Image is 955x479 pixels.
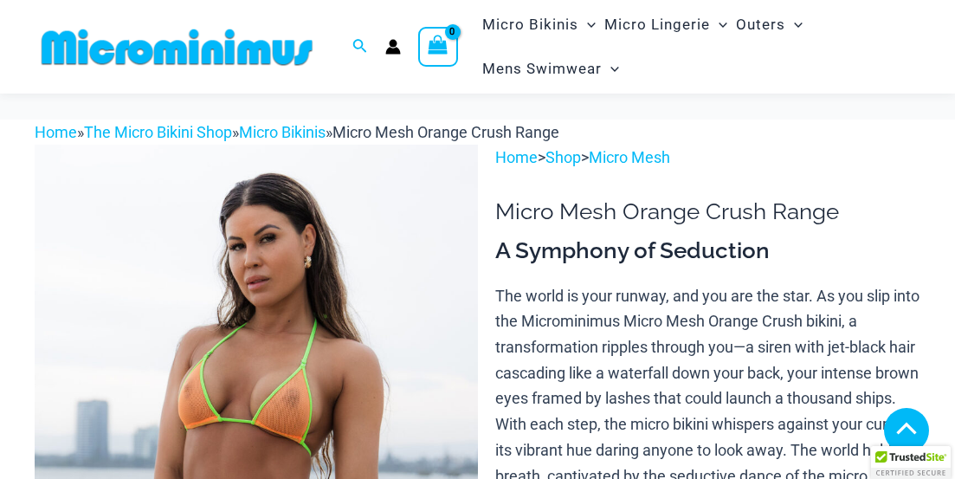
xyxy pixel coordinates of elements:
span: Menu Toggle [710,3,727,47]
a: Mens SwimwearMenu ToggleMenu Toggle [478,47,623,91]
img: MM SHOP LOGO FLAT [35,28,319,67]
a: Shop [545,148,581,166]
span: Menu Toggle [785,3,803,47]
span: Mens Swimwear [482,47,602,91]
span: Micro Bikinis [482,3,578,47]
span: Micro Lingerie [604,3,710,47]
a: View Shopping Cart, empty [418,27,458,67]
span: Micro Mesh Orange Crush Range [332,123,559,141]
span: Menu Toggle [578,3,596,47]
span: Outers [736,3,785,47]
a: The Micro Bikini Shop [84,123,232,141]
a: Micro Mesh [589,148,670,166]
h3: A Symphony of Seduction [495,236,920,266]
a: OutersMenu ToggleMenu Toggle [732,3,807,47]
a: Search icon link [352,36,368,58]
a: Home [35,123,77,141]
h1: Micro Mesh Orange Crush Range [495,198,920,225]
a: Account icon link [385,39,401,55]
a: Micro BikinisMenu ToggleMenu Toggle [478,3,600,47]
p: > > [495,145,920,171]
span: » » » [35,123,559,141]
span: Menu Toggle [602,47,619,91]
a: Home [495,148,538,166]
a: Micro Bikinis [239,123,326,141]
a: Micro LingerieMenu ToggleMenu Toggle [600,3,732,47]
div: TrustedSite Certified [871,446,951,479]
